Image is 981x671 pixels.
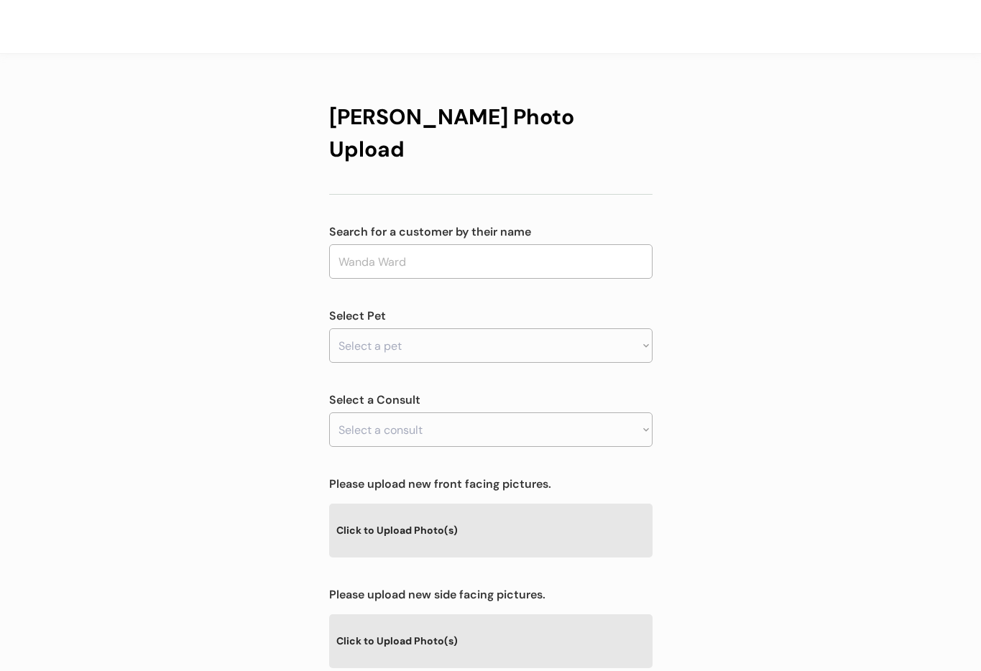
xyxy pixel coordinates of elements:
[329,223,653,241] div: Search for a customer by their name
[329,476,653,493] div: Please upload new front facing pictures.
[329,614,653,667] div: Click to Upload Photo(s)
[329,504,653,556] div: Click to Upload Photo(s)
[329,101,653,165] div: [PERSON_NAME] Photo Upload
[329,307,653,325] div: Select Pet
[329,586,653,603] div: Please upload new side facing pictures.
[329,244,653,279] input: Wanda Ward
[329,392,653,409] div: Select a Consult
